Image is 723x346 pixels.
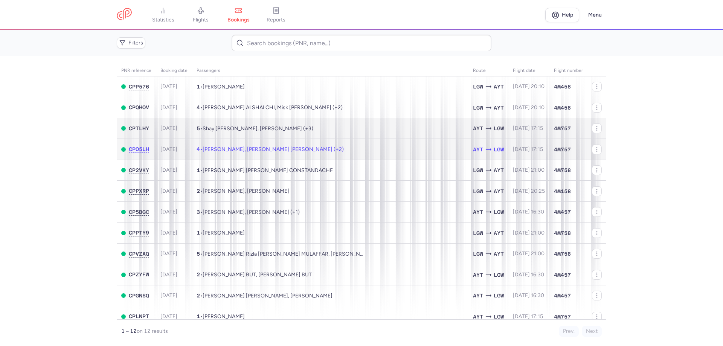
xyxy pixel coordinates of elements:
[494,187,504,195] span: AYT
[562,12,573,18] span: Help
[129,125,149,131] span: CPTLHY
[129,230,149,236] button: CPPTY9
[473,229,483,237] span: LGW
[513,146,543,152] span: [DATE] 17:15
[494,82,504,91] span: AYT
[473,271,483,279] span: AYT
[494,250,504,258] span: AYT
[197,84,245,90] span: •
[473,187,483,195] span: LGW
[129,167,149,173] span: CP2VKY
[513,250,545,257] span: [DATE] 21:00
[117,65,156,76] th: PNR reference
[545,8,579,22] a: Help
[494,145,504,154] span: LGW
[473,104,483,112] span: LGW
[197,230,200,236] span: 1
[160,250,177,257] span: [DATE]
[197,146,200,152] span: 4
[554,313,571,320] span: 4M757
[197,125,313,132] span: •
[494,124,504,133] span: LGW
[160,104,177,111] span: [DATE]
[129,84,149,90] button: CPP576
[203,209,300,215] span: Komal NAWAZ, Ayyaz NAWAZ, Noah ZAMAN
[554,271,571,279] span: 4M457
[197,146,344,152] span: •
[160,83,177,90] span: [DATE]
[468,65,508,76] th: Route
[182,7,220,23] a: flights
[197,313,200,319] span: 1
[220,7,257,23] a: bookings
[203,188,289,194] span: Tim SIJBRANDS, Jerfi VAN DIEM
[203,167,333,174] span: Valentina Alexandra CONSTANDACHE
[473,312,483,321] span: AYT
[129,313,149,319] span: CPLNPT
[227,17,250,23] span: bookings
[232,35,491,51] input: Search bookings (PNR, name...)
[203,293,333,299] span: Celestino PINTO JOAO, Zussette PEREIRA JOAO
[513,188,545,194] span: [DATE] 20:25
[513,83,545,90] span: [DATE] 20:10
[197,167,333,174] span: •
[160,271,177,278] span: [DATE]
[203,125,313,132] span: Shay Martyn DUNKLEY, Michael ADEKOYA, Lauren GOULD, Ava ADEKOYA, Amelie ADEKOYA
[197,104,200,110] span: 4
[160,313,177,320] span: [DATE]
[129,293,149,299] button: CPGNSQ
[494,271,504,279] span: LGW
[197,293,333,299] span: •
[513,104,545,111] span: [DATE] 20:10
[554,104,571,111] span: 4M458
[197,271,312,278] span: •
[203,84,245,90] span: Fahad ALDAHAN
[203,230,245,236] span: Anna BALTASHOVA
[197,167,200,173] span: 1
[203,146,344,152] span: Mumina Farole DHAGEY, Hamdi Ali ADDOW, Ibrahim Mumin ALI, Amina Mumin ALI
[554,229,571,237] span: 4M758
[203,313,245,320] span: Anastasia PETROVA
[554,83,571,90] span: 4M458
[117,8,132,22] a: CitizenPlane red outlined logo
[129,188,149,194] button: CPPXRP
[473,82,483,91] span: LGW
[197,313,245,320] span: •
[160,292,177,299] span: [DATE]
[494,166,504,174] span: AYT
[549,65,587,76] th: Flight number
[494,208,504,216] span: LGW
[197,230,245,236] span: •
[473,291,483,300] span: AYT
[203,271,312,278] span: Ivan BUT, Aleksandra BUT
[156,65,192,76] th: Booking date
[494,229,504,237] span: AYT
[473,145,483,154] span: AYT
[554,208,571,216] span: 4M457
[129,271,149,278] button: CPZYFW
[160,209,177,215] span: [DATE]
[513,292,544,299] span: [DATE] 16:30
[554,250,571,258] span: 4M758
[160,167,177,173] span: [DATE]
[554,125,571,132] span: 4M757
[129,209,149,215] button: CP5BGC
[192,65,468,76] th: Passengers
[129,251,149,257] span: CPVZAQ
[197,293,200,299] span: 2
[203,251,384,257] span: Fathima Rizla MOHAMED MULAFFAR, Razmy Nazeer MOHAMED, Zaid MOHAMED, Zainab MOHAMED, Hashir MOHAMED
[494,291,504,300] span: LGW
[197,271,200,277] span: 2
[582,326,602,337] button: Next
[197,251,366,257] span: •
[129,293,149,299] span: CPGNSQ
[129,125,149,132] button: CPTLHY
[494,104,504,112] span: AYT
[554,166,571,174] span: 4M758
[513,230,545,236] span: [DATE] 21:00
[197,188,200,194] span: 2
